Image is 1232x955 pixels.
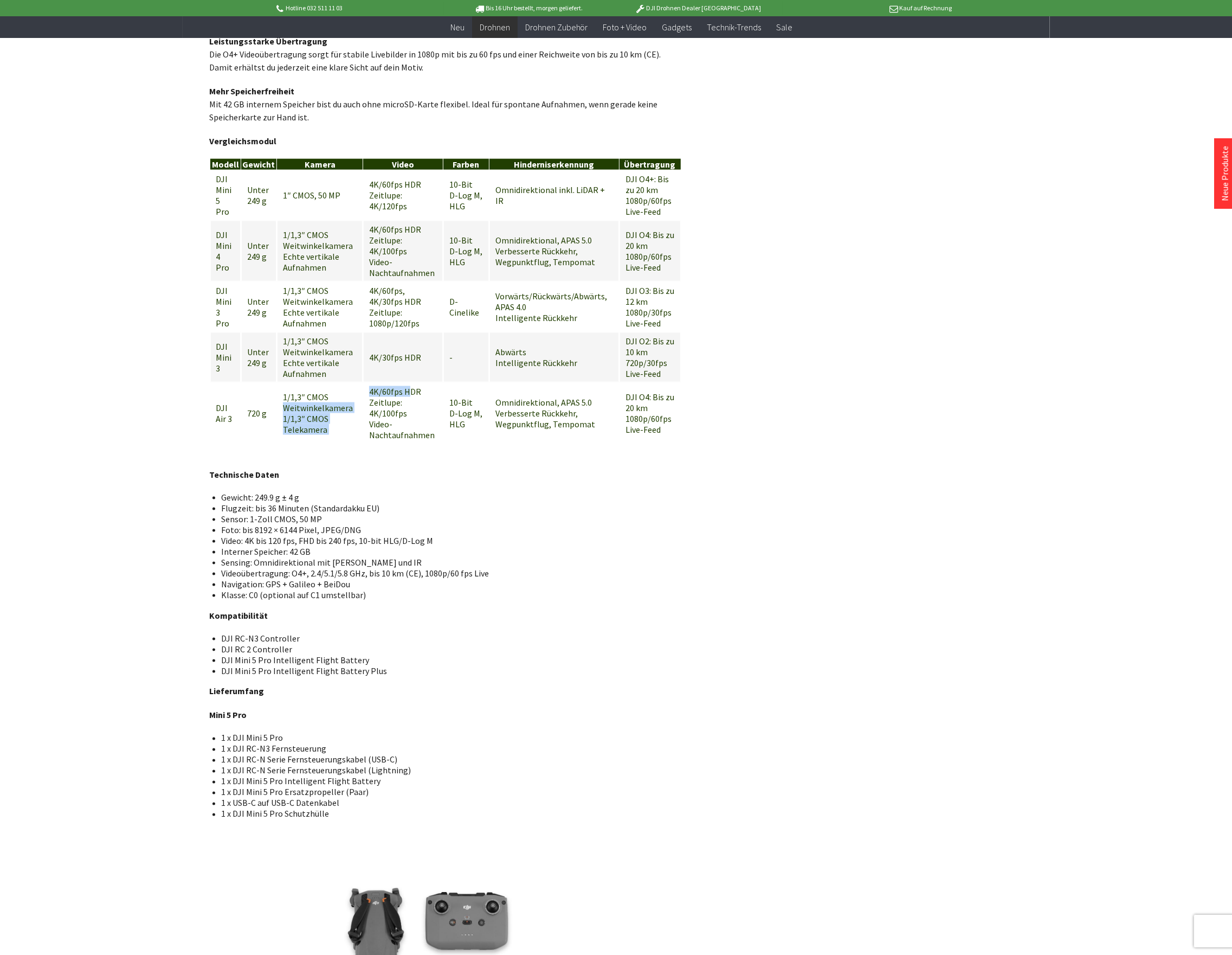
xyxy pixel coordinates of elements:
li: Navigation: GPS + Galileo + BeiDou [222,579,673,589]
a: Neu [443,16,472,39]
td: 1/1,3″ CMOS Weitwinkelkamera Echte vertikale Aufnahmen [277,282,363,332]
li: Sensor: 1-Zoll CMOS, 50 MP [222,514,673,524]
span: Sale [777,22,793,33]
td: Omnidirektional, APAS 5.0 Verbesserte Rückkehr, Wegpunktflug, Tempomat [489,383,619,444]
td: 1/1,3″ CMOS Weitwinkelkamera Echte vertikale Aufnahmen [277,332,363,382]
a: Technik-Trends [700,16,769,39]
li: DJI RC-N3 Controller [222,633,673,644]
p: Bis 16 Uhr bestellt, morgen geliefert. [444,2,613,15]
td: 10-Bit D-Log M, HLG [443,170,489,220]
li: 1 x DJI Mini 5 Pro [222,733,673,744]
li: 1 x DJI RC-N Serie Fernsteuerungskabel (Lightning) [222,765,673,776]
li: 1 x DJI RC-N3 Fernsteuerung [222,744,673,754]
td: Unter 249 g [241,221,276,281]
span: Neu [450,22,465,33]
th: Modell [210,159,241,170]
a: Gadgets [655,16,700,39]
td: 720 g [241,383,276,444]
td: 1/1,3″ CMOS Weitwinkelkamera 1/1,3″ CMOS Telekamera [277,383,363,444]
li: DJI Mini 5 Pro Intelligent Flight Battery Plus [222,665,673,676]
td: Unter 249 g [241,170,276,220]
span: Gadgets [662,22,692,33]
li: 1 x DJI Mini 5 Pro Schutzhülle [222,809,673,819]
td: 1″ CMOS, 50 MP [277,170,363,220]
td: DJI Mini 3 [210,332,241,382]
td: DJI O4+: Bis zu 20 km 1080p/60fps Live-Feed [620,170,681,220]
td: 4K/60fps HDR Zeitlupe: 4K/100fps Video-Nachtaufnahmen [363,221,443,281]
a: Drohnen Zubehör [518,16,596,39]
th: Übertragung [620,159,681,170]
li: Foto: bis 8192 × 6144 Pixel, JPEG/DNG [222,524,673,535]
a: Foto + Video [596,16,655,39]
td: 4K/60fps, 4K/30fps HDR Zeitlupe: 1080p/120fps [363,282,443,332]
span: Foto + Video [603,22,647,33]
li: Sensing: Omnidirektional mit [PERSON_NAME] und IR [222,557,673,568]
td: 4K/60fps HDR Zeitlupe: 4K/100fps Video-Nachtaufnahmen [363,383,443,444]
li: Videoübertragung: O4+, 2.4/5.1/5.8 GHz, bis 10 km (CE), 1080p/60 fps Live [222,568,673,579]
span: Drohnen [480,22,510,33]
th: Video [363,159,443,170]
strong: Vergleichsmodul [210,136,277,146]
th: Farben [443,159,489,170]
p: DJI Drohnen Dealer [GEOGRAPHIC_DATA] [614,2,783,15]
li: Klasse: C0 (optional auf C1 umstellbar) [222,589,673,600]
a: Neue Produkte [1220,146,1230,201]
p: Die O4+ Videoübertragung sorgt für stabile Livebilder in 1080p mit bis zu 60 fps und einer Reichw... [210,35,681,74]
li: DJI Mini 5 Pro Intelligent Flight Battery [222,655,673,665]
th: Gewicht [241,159,276,170]
a: Sale [769,16,801,39]
a: Drohnen [472,16,518,39]
span: Drohnen Zubehör [525,22,588,33]
td: D-Cinelike [443,282,489,332]
li: 1 x DJI Mini 5 Pro Intelligent Flight Battery [222,776,673,787]
td: - [443,332,489,382]
strong: Kompatibilität [210,610,268,621]
li: 1 x USB-C auf USB-C Datenkabel [222,798,673,809]
strong: Mini 5 Pro [210,710,247,721]
td: 10-Bit D-Log M, HLG [443,221,489,281]
td: DJI O3: Bis zu 12 km 1080p/30fps Live-Feed [620,282,681,332]
li: Video: 4K bis 120 fps, FHD bis 240 fps, 10-bit HLG/D-Log M [222,535,673,546]
p: Kauf auf Rechnung [783,2,952,15]
li: Interner Speicher: 42 GB [222,546,673,557]
td: 10-Bit D-Log M, HLG [443,383,489,444]
p: Mit 42 GB internem Speicher bist du auch ohne microSD-Karte flexibel. Ideal für spontane Aufnahme... [210,85,681,124]
td: Unter 249 g [241,332,276,382]
strong: Technische Daten [210,469,280,480]
li: Flugzeit: bis 36 Minuten (Standardakku EU) [222,503,673,514]
td: 4K/30fps HDR [363,332,443,382]
td: Abwärts Intelligente Rückkehr [489,332,619,382]
li: 1 x DJI RC-N Serie Fernsteuerungskabel (USB-C) [222,754,673,765]
td: Omnidirektional inkl. LiDAR + IR [489,170,619,220]
th: Kamera [277,159,363,170]
td: Omnidirektional, APAS 5.0 Verbesserte Rückkehr, Wegpunktflug, Tempomat [489,221,619,281]
p: Hotline 032 511 11 03 [275,2,444,15]
td: 1/1,3″ CMOS Weitwinkelkamera Echte vertikale Aufnahmen [277,221,363,281]
td: 4K/60fps HDR Zeitlupe: 4K/120fps [363,170,443,220]
span: Technik-Trends [707,22,762,33]
li: DJI RC 2 Controller [222,644,673,655]
td: Unter 249 g [241,282,276,332]
td: DJI Mini 5 Pro [210,170,241,220]
li: Gewicht: 249.9 g ± 4 g [222,492,673,503]
td: DJI Mini 3 Pro [210,282,241,332]
td: DJI O4: Bis zu 20 km 1080p/60fps Live-Feed [620,383,681,444]
td: Vorwärts/Rückwärts/Abwärts, APAS 4.0 Intelligente Rückkehr [489,282,619,332]
td: DJI Mini 4 Pro [210,221,241,281]
th: Hinderniserkennung [489,159,619,170]
strong: Lieferumfang [210,686,265,697]
li: 1 x DJI Mini 5 Pro Ersatzpropeller (Paar) [222,787,673,798]
strong: Mehr Speicherfreiheit [210,86,295,97]
strong: Leistungsstarke Übertragung [210,36,328,47]
td: DJI Air 3 [210,383,241,444]
td: DJI O2: Bis zu 10 km 720p/30fps Live-Feed [620,332,681,382]
td: DJI O4: Bis zu 20 km 1080p/60fps Live-Feed [620,221,681,281]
